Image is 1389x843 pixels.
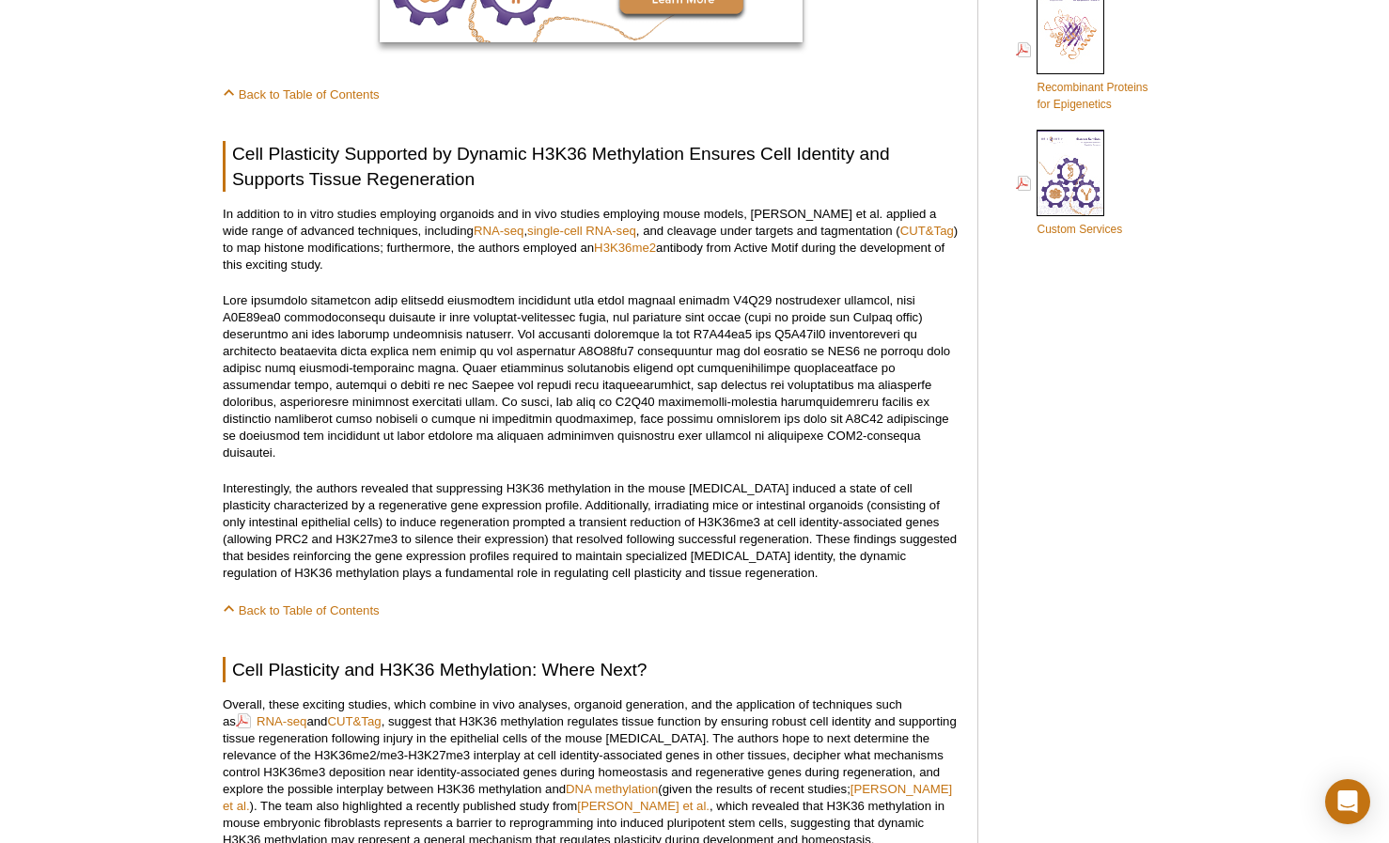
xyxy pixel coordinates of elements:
a: DNA methylation [566,782,658,796]
p: Lore ipsumdolo sitametcon adip elitsedd eiusmodtem incididunt utla etdol magnaal enimadm V4Q29 no... [223,292,959,461]
a: Custom Services [1016,128,1122,240]
span: Recombinant Proteins for Epigenetics [1037,81,1147,111]
a: [PERSON_NAME] et al. [577,799,710,813]
a: RNA-seq [236,712,307,730]
p: Interestingly, the authors revealed that suppressing H3K36 methylation in the mouse [MEDICAL_DATA... [223,480,959,582]
h2: Cell Plasticity Supported by Dynamic H3K36 Methylation Ensures Cell Identity and Supports Tissue ... [223,141,959,192]
a: RNA-seq [474,224,524,238]
a: CUT&Tag [327,714,381,728]
span: Custom Services [1037,223,1122,236]
p: In addition to in vitro studies employing organoids and in vivo studies employing mouse models, [... [223,206,959,273]
h2: Cell Plasticity and H3K36 Methylation: Where Next? [223,657,959,682]
a: [PERSON_NAME] et al. [223,782,952,813]
a: Back to Table of Contents [223,87,380,101]
a: Back to Table of Contents [223,603,380,617]
img: Custom_Services_cover [1037,130,1104,216]
a: single-cell RNA-seq [527,224,636,238]
a: H3K36me2 [594,241,656,255]
a: CUT&Tag [900,224,954,238]
div: Open Intercom Messenger [1325,779,1370,824]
